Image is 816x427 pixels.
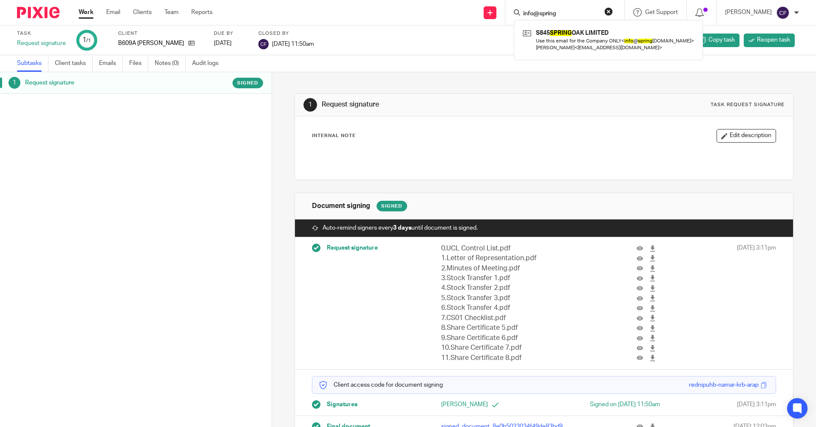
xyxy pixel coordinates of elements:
a: Team [164,8,178,17]
h1: Request signature [322,100,562,109]
span: Signed [237,79,258,87]
a: Notes (0) [155,55,186,72]
span: [DATE] 11:50am [272,41,314,47]
p: 2.Minutes of Meeting.pdf [441,264,569,273]
a: Emails [99,55,123,72]
p: 9.Share Certificate 6.pdf [441,333,569,343]
a: Files [129,55,148,72]
span: Reopen task [757,36,790,44]
h1: Document signing [312,202,370,211]
img: svg%3E [258,39,269,49]
p: 3.Stock Transfer 1.pdf [441,273,569,283]
h1: Request signature [25,76,184,89]
button: Edit description [717,129,776,143]
img: Pixie [17,7,59,18]
div: Task request signature [711,101,785,108]
a: Subtasks [17,55,48,72]
span: [DATE] 3:11pm [737,400,776,409]
a: Audit logs [192,55,225,72]
p: 1.Letter of Representation.pdf [441,253,569,263]
p: 7.CS01 Checklist.pdf [441,313,569,323]
p: 11.Share Certificate 8.pdf [441,353,569,363]
a: Copy task [695,34,739,47]
a: Clients [133,8,152,17]
div: Signed on [DATE] 11:50am [557,400,660,409]
span: Request signature [327,244,378,252]
div: 1 [82,35,91,45]
span: Get Support [645,9,678,15]
div: Request signature [17,39,66,48]
p: B609A [PERSON_NAME] [118,39,184,48]
label: Client [118,30,203,37]
label: Task [17,30,66,37]
button: Clear [604,7,613,16]
small: /1 [86,38,91,43]
strong: 3 days [393,225,411,231]
a: Email [106,8,120,17]
span: [DATE] 3:11pm [737,244,776,363]
p: Client access code for document signing [319,381,443,389]
div: 1 [303,98,317,112]
div: 1 [8,77,20,89]
a: Reopen task [744,34,795,47]
p: [PERSON_NAME] [725,8,772,17]
p: 8.Share Certificate 5.pdf [441,323,569,333]
a: Work [79,8,93,17]
p: 4.Stock Transfer 2.pdf [441,283,569,293]
span: Copy task [708,36,735,44]
input: Search [522,10,599,18]
span: Signatures [327,400,357,409]
p: Internal Note [312,132,356,139]
p: 5.Stock Transfer 3.pdf [441,293,569,303]
div: rednipuhb-namar-krb-arap [689,381,759,389]
div: Signed [377,201,407,211]
p: [PERSON_NAME] [441,400,544,409]
p: 10.Share Certificate 7.pdf [441,343,569,353]
label: Closed by [258,30,314,37]
label: Due by [214,30,248,37]
a: Client tasks [55,55,93,72]
p: 0.UCL Control List.pdf [441,244,569,253]
a: Reports [191,8,212,17]
p: 6.Stock Transfer 4.pdf [441,303,569,313]
div: [DATE] [214,39,248,48]
span: Auto-remind signers every until document is signed. [323,224,478,232]
img: svg%3E [776,6,790,20]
